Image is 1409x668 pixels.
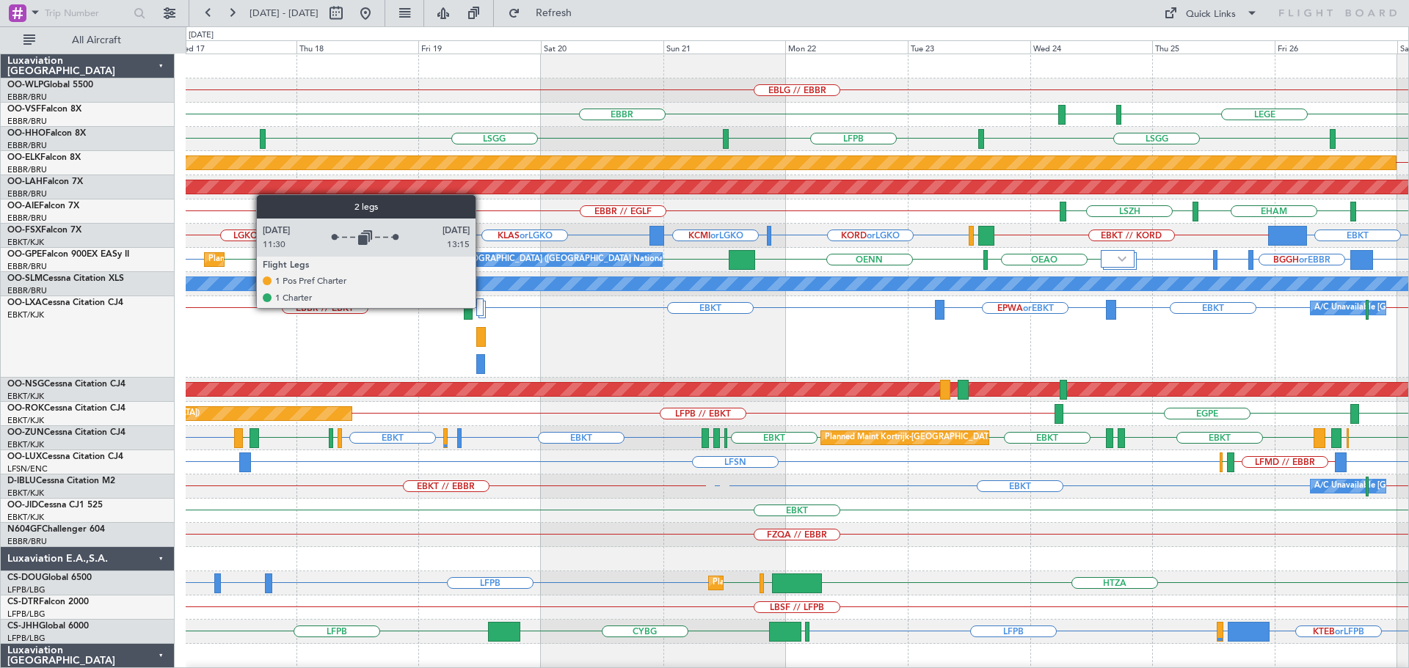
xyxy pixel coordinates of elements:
[7,415,44,426] a: EBKT/KJK
[16,29,159,52] button: All Aircraft
[7,202,39,210] span: OO-AIE
[418,40,541,54] div: Fri 19
[7,501,38,510] span: OO-JID
[7,140,47,151] a: EBBR/BRU
[7,463,48,474] a: LFSN/ENC
[7,439,44,450] a: EBKT/KJK
[1030,40,1153,54] div: Wed 24
[7,380,44,389] span: OO-NSG
[7,622,39,631] span: CS-JHH
[7,452,123,461] a: OO-LUXCessna Citation CJ4
[1152,40,1275,54] div: Thu 25
[7,380,125,389] a: OO-NSGCessna Citation CJ4
[296,40,419,54] div: Thu 18
[7,81,93,89] a: OO-WLPGlobal 5500
[7,226,41,235] span: OO-FSX
[7,153,81,162] a: OO-ELKFalcon 8X
[825,427,996,449] div: Planned Maint Kortrijk-[GEOGRAPHIC_DATA]
[7,250,42,259] span: OO-GPE
[7,404,125,413] a: OO-ROKCessna Citation CJ4
[7,488,44,499] a: EBKT/KJK
[7,177,43,186] span: OO-LAH
[908,40,1030,54] div: Tue 23
[501,1,589,25] button: Refresh
[7,177,83,186] a: OO-LAHFalcon 7X
[7,525,42,534] span: N604GF
[7,129,45,138] span: OO-HHO
[663,40,786,54] div: Sun 21
[7,213,47,224] a: EBBR/BRU
[7,226,81,235] a: OO-FSXFalcon 7X
[7,404,44,413] span: OO-ROK
[7,92,47,103] a: EBBR/BRU
[7,153,40,162] span: OO-ELK
[7,452,42,461] span: OO-LUX
[7,525,105,534] a: N604GFChallenger 604
[7,129,86,138] a: OO-HHOFalcon 8X
[422,249,668,271] div: No Crew [GEOGRAPHIC_DATA] ([GEOGRAPHIC_DATA] National)
[7,512,44,523] a: EBKT/KJK
[7,536,47,547] a: EBBR/BRU
[523,8,585,18] span: Refresh
[7,274,43,283] span: OO-SLM
[7,237,44,248] a: EBKT/KJK
[7,477,115,485] a: D-IBLUCessna Citation M2
[208,249,474,271] div: Planned Maint [GEOGRAPHIC_DATA] ([GEOGRAPHIC_DATA] National)
[7,609,45,620] a: LFPB/LBG
[541,40,663,54] div: Sat 20
[7,202,79,210] a: OO-AIEFalcon 7X
[7,274,124,283] a: OO-SLMCessna Citation XLS
[1275,40,1397,54] div: Fri 26
[1118,256,1126,262] img: arrow-gray.svg
[7,428,125,437] a: OO-ZUNCessna Citation CJ4
[174,40,296,54] div: Wed 17
[7,261,47,272] a: EBBR/BRU
[7,622,89,631] a: CS-JHHGlobal 6000
[7,477,36,485] span: D-IBLU
[7,298,42,307] span: OO-LXA
[7,188,47,199] a: EBBR/BRU
[7,250,129,259] a: OO-GPEFalcon 900EX EASy II
[7,309,44,320] a: EBKT/KJK
[7,81,43,89] span: OO-WLP
[7,573,92,582] a: CS-DOUGlobal 6500
[7,501,103,510] a: OO-JIDCessna CJ1 525
[7,164,47,175] a: EBBR/BRU
[7,105,41,114] span: OO-VSF
[7,633,45,644] a: LFPB/LBG
[7,573,42,582] span: CS-DOU
[189,29,214,42] div: [DATE]
[713,572,944,594] div: Planned Maint [GEOGRAPHIC_DATA] ([GEOGRAPHIC_DATA])
[7,116,47,127] a: EBBR/BRU
[45,2,129,24] input: Trip Number
[1157,1,1265,25] button: Quick Links
[250,7,318,20] span: [DATE] - [DATE]
[7,584,45,595] a: LFPB/LBG
[785,40,908,54] div: Mon 22
[7,105,81,114] a: OO-VSFFalcon 8X
[7,598,89,606] a: CS-DTRFalcon 2000
[7,391,44,402] a: EBKT/KJK
[38,35,155,45] span: All Aircraft
[1186,7,1236,22] div: Quick Links
[7,598,39,606] span: CS-DTR
[7,285,47,296] a: EBBR/BRU
[7,298,123,307] a: OO-LXACessna Citation CJ4
[7,428,44,437] span: OO-ZUN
